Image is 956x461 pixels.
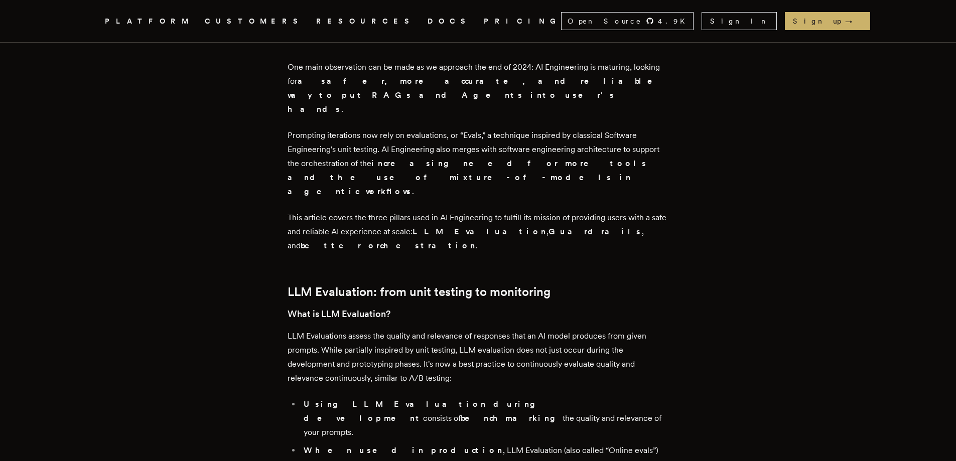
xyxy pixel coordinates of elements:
p: LLM Evaluations assess the quality and relevance of responses that an AI model produces from give... [288,329,669,385]
strong: Using LLM Evaluation during development [304,399,542,423]
strong: increasing need for more tools and the use of mixture-of-models in agentic workflows [288,159,647,196]
a: Sign In [702,12,777,30]
button: RESOURCES [316,15,416,28]
h2: LLM Evaluation: from unit testing to monitoring [288,285,669,299]
strong: Guardrails [549,227,642,236]
strong: benchmarking [461,413,563,423]
strong: When used in production [304,445,503,455]
span: 4.9 K [658,16,691,26]
strong: LLM Evaluation [413,227,547,236]
li: consists of the quality and relevance of your prompts. [301,397,669,439]
a: DOCS [428,15,472,28]
strong: a safer, more accurate, and reliable way to put RAGs and Agents into user's hands [288,76,666,114]
h3: What is LLM Evaluation? [288,307,669,321]
p: One main observation can be made as we approach the end of 2024: AI Engineering is maturing, look... [288,60,669,116]
span: → [845,16,862,26]
button: PLATFORM [105,15,193,28]
p: This article covers the three pillars used in AI Engineering to fulfill its mission of providing ... [288,211,669,253]
a: PRICING [484,15,561,28]
strong: better orchestration [301,241,476,250]
span: Open Source [568,16,642,26]
a: CUSTOMERS [205,15,304,28]
a: Sign up [785,12,870,30]
p: Prompting iterations now rely on evaluations, or “Evals,” a technique inspired by classical Softw... [288,128,669,199]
